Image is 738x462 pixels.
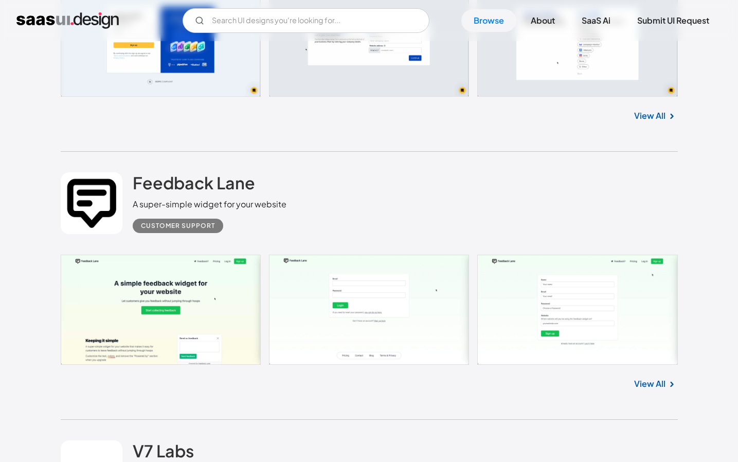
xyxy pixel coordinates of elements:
input: Search UI designs you're looking for... [183,8,429,33]
a: Submit UI Request [625,9,722,32]
h2: V7 Labs [133,440,194,461]
a: View All [634,378,665,390]
form: Email Form [183,8,429,33]
a: Feedback Lane [133,172,255,198]
a: home [16,12,119,29]
div: A super-simple widget for your website [133,198,286,210]
a: View All [634,110,665,122]
h2: Feedback Lane [133,172,255,193]
a: Browse [461,9,516,32]
a: SaaS Ai [569,9,623,32]
a: About [518,9,567,32]
div: Customer Support [141,220,215,232]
